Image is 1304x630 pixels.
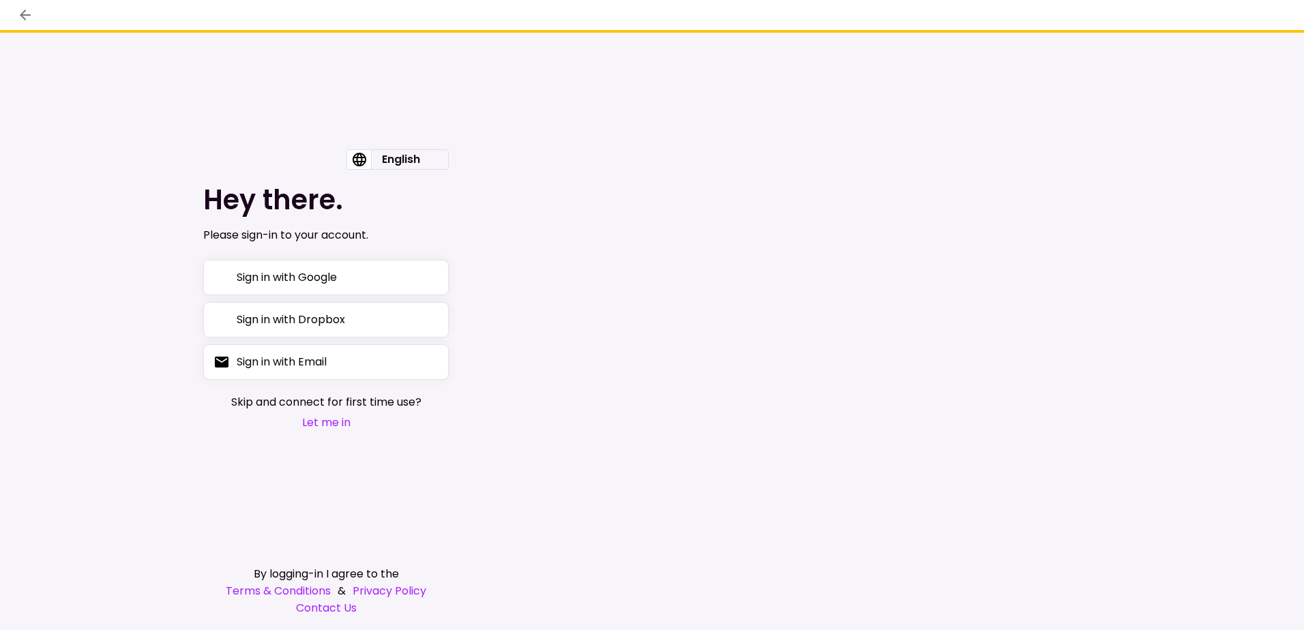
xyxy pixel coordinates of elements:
[203,227,449,243] div: Please sign-in to your account.
[203,565,449,582] div: By logging-in I agree to the
[371,150,431,169] div: English
[203,582,449,599] div: &
[237,311,345,328] div: Sign in with Dropbox
[231,393,421,410] span: Skip and connect for first time use?
[14,3,37,27] button: back
[353,582,426,599] a: Privacy Policy
[231,414,421,431] button: Let me in
[203,344,449,380] button: Sign in with Email
[203,599,449,616] a: Contact Us
[226,582,331,599] a: Terms & Conditions
[203,183,449,216] h1: Hey there.
[203,302,449,337] button: Sign in with Dropbox
[203,260,449,295] button: Sign in with Google
[237,353,327,370] div: Sign in with Email
[237,269,337,286] div: Sign in with Google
